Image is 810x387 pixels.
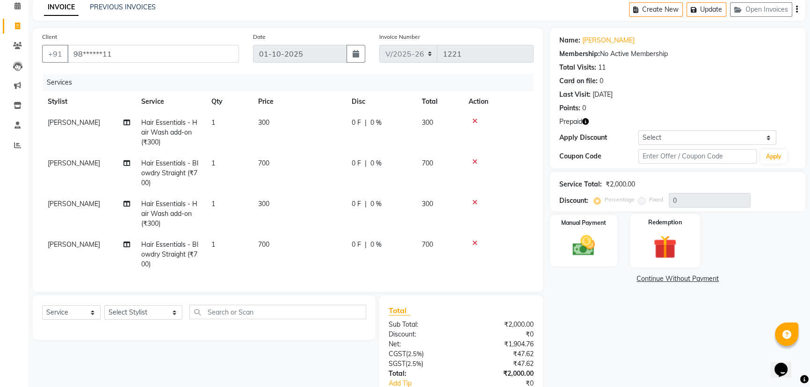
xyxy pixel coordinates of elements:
[771,350,801,378] iframe: chat widget
[422,118,433,127] span: 300
[606,179,635,189] div: ₹2,000.00
[582,103,586,113] div: 0
[48,118,100,127] span: [PERSON_NAME]
[598,63,606,72] div: 11
[141,118,197,146] span: Hair Essentials - Hair Wash add-on (₹300)
[382,369,461,379] div: Total:
[416,91,463,112] th: Total
[422,240,433,249] span: 700
[370,240,382,250] span: 0 %
[407,360,421,367] span: 2.5%
[382,330,461,339] div: Discount:
[559,103,580,113] div: Points:
[559,151,638,161] div: Coupon Code
[559,133,638,143] div: Apply Discount
[559,117,582,127] span: Prepaid
[258,200,269,208] span: 300
[48,159,100,167] span: [PERSON_NAME]
[461,320,541,330] div: ₹2,000.00
[48,200,100,208] span: [PERSON_NAME]
[559,90,591,100] div: Last Visit:
[638,149,757,164] input: Enter Offer / Coupon Code
[687,2,726,17] button: Update
[649,195,663,204] label: Fixed
[365,118,367,128] span: |
[42,45,68,63] button: +91
[379,33,420,41] label: Invoice Number
[559,196,588,206] div: Discount:
[422,159,433,167] span: 700
[370,118,382,128] span: 0 %
[605,195,635,204] label: Percentage
[206,91,253,112] th: Qty
[382,349,461,359] div: ( )
[559,49,600,59] div: Membership:
[211,240,215,249] span: 1
[382,339,461,349] div: Net:
[141,159,198,187] span: Hair Essentials - Blowdry Straight (₹700)
[189,305,366,319] input: Search or Scan
[211,118,215,127] span: 1
[730,2,792,17] button: Open Invoices
[346,91,416,112] th: Disc
[389,359,405,368] span: SGST
[253,33,266,41] label: Date
[365,158,367,168] span: |
[461,359,541,369] div: ₹47.62
[258,159,269,167] span: 700
[370,158,382,168] span: 0 %
[141,240,198,268] span: Hair Essentials - Blowdry Straight (₹700)
[463,91,534,112] th: Action
[559,179,602,189] div: Service Total:
[461,349,541,359] div: ₹47.62
[43,74,541,91] div: Services
[365,240,367,250] span: |
[552,274,803,284] a: Continue Without Payment
[136,91,206,112] th: Service
[352,240,361,250] span: 0 F
[389,306,410,315] span: Total
[253,91,346,112] th: Price
[382,320,461,330] div: Sub Total:
[67,45,239,63] input: Search by Name/Mobile/Email/Code
[593,90,613,100] div: [DATE]
[352,158,361,168] span: 0 F
[461,330,541,339] div: ₹0
[48,240,100,249] span: [PERSON_NAME]
[42,91,136,112] th: Stylist
[565,233,602,258] img: _cash.svg
[258,240,269,249] span: 700
[582,36,635,45] a: [PERSON_NAME]
[90,3,156,11] a: PREVIOUS INVOICES
[559,63,596,72] div: Total Visits:
[382,359,461,369] div: ( )
[352,199,361,209] span: 0 F
[370,199,382,209] span: 0 %
[760,150,787,164] button: Apply
[461,369,541,379] div: ₹2,000.00
[258,118,269,127] span: 300
[648,218,682,227] label: Redemption
[352,118,361,128] span: 0 F
[42,33,57,41] label: Client
[389,350,406,358] span: CGST
[461,339,541,349] div: ₹1,904.76
[211,159,215,167] span: 1
[211,200,215,208] span: 1
[559,49,796,59] div: No Active Membership
[422,200,433,208] span: 300
[600,76,603,86] div: 0
[629,2,683,17] button: Create New
[559,76,598,86] div: Card on file:
[561,219,606,227] label: Manual Payment
[559,36,580,45] div: Name:
[365,199,367,209] span: |
[646,232,684,261] img: _gift.svg
[408,350,422,358] span: 2.5%
[141,200,197,228] span: Hair Essentials - Hair Wash add-on (₹300)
